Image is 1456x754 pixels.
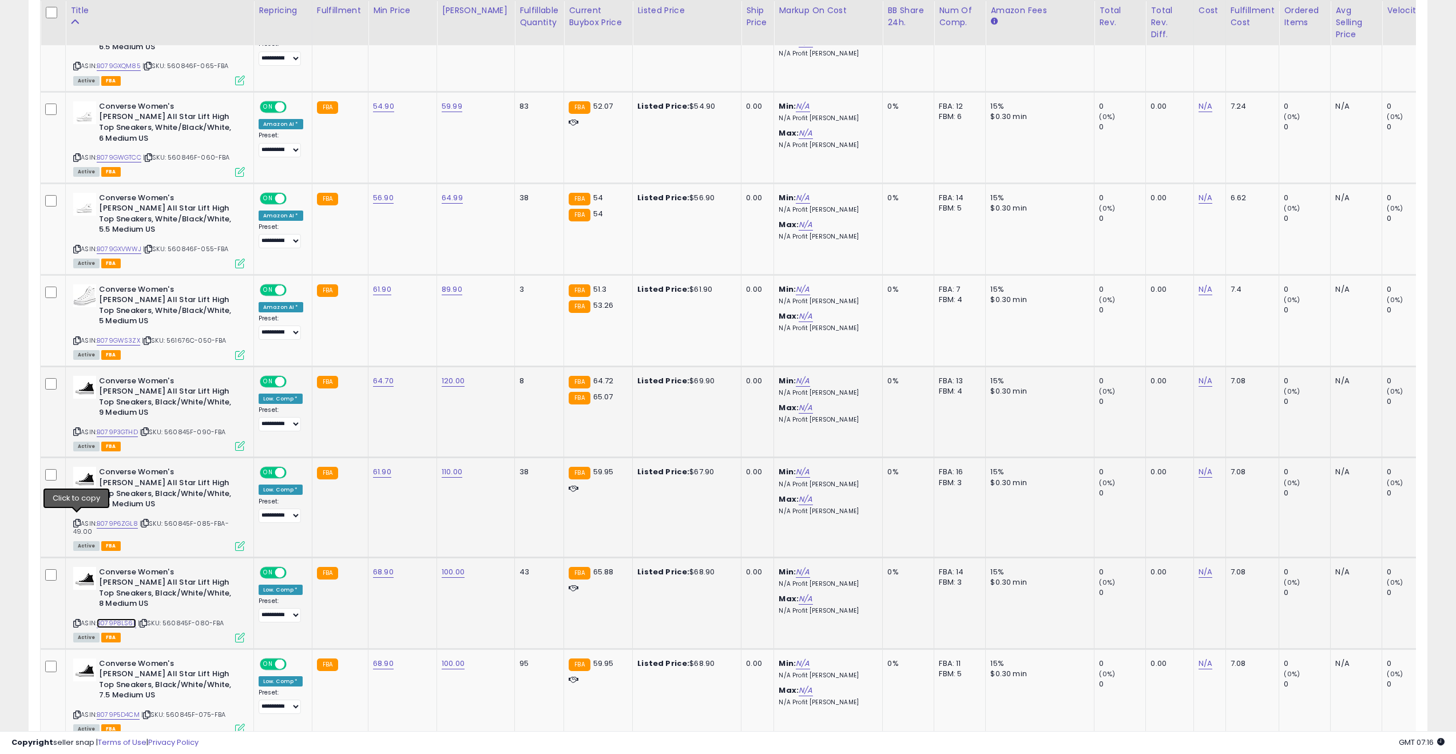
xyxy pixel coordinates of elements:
div: Velocity [1387,5,1429,17]
div: FBA: 7 [939,284,977,295]
span: All listings currently available for purchase on Amazon [73,259,100,268]
div: 0 [1387,284,1433,295]
div: Fulfillment [317,5,363,17]
div: FBA: 12 [939,101,977,112]
div: 8 [519,376,555,386]
small: (0%) [1099,295,1115,304]
span: OFF [285,568,303,577]
div: 0% [887,193,925,203]
div: Preset: [259,498,303,523]
div: 0.00 [746,284,765,295]
p: N/A Profit [PERSON_NAME] [779,233,874,241]
span: All listings currently available for purchase on Amazon [73,76,100,86]
div: 0.00 [1150,376,1184,386]
a: N/A [796,375,810,387]
small: FBA [317,193,338,205]
div: Total Rev. Diff. [1150,5,1188,41]
div: 7.24 [1231,101,1271,112]
div: Preset: [259,40,303,66]
small: (0%) [1387,204,1403,213]
div: ASIN: [73,284,245,359]
small: FBA [569,209,590,221]
div: 15% [990,376,1085,386]
b: Max: [779,311,799,322]
div: N/A [1335,567,1373,577]
div: 0 [1284,488,1330,498]
div: $69.90 [637,376,732,386]
div: 38 [519,193,555,203]
a: N/A [1199,192,1212,204]
small: (0%) [1099,204,1115,213]
div: FBM: 4 [939,386,977,396]
p: N/A Profit [PERSON_NAME] [779,416,874,424]
span: ON [261,193,275,203]
div: FBA: 16 [939,467,977,477]
a: 64.99 [442,192,463,204]
a: 56.90 [373,192,394,204]
div: 38 [519,467,555,477]
div: 0 [1284,213,1330,224]
span: FBA [101,76,121,86]
a: B079GXQM85 [97,61,141,71]
div: Avg Selling Price [1335,5,1377,41]
img: 31RDr2gXCTL._SL40_.jpg [73,658,96,681]
p: N/A Profit [PERSON_NAME] [779,206,874,214]
small: (0%) [1284,295,1300,304]
small: (0%) [1284,387,1300,396]
div: 0.00 [746,567,765,577]
div: FBM: 3 [939,478,977,488]
div: 15% [990,284,1085,295]
div: FBM: 3 [939,577,977,588]
a: 100.00 [442,566,465,578]
div: 0 [1099,376,1145,386]
div: ASIN: [73,376,245,450]
img: 31RDr2gXCTL._SL40_.jpg [73,376,96,399]
p: N/A Profit [PERSON_NAME] [779,114,874,122]
a: N/A [799,593,812,605]
div: 0 [1284,467,1330,477]
a: 68.90 [373,658,394,669]
div: Current Buybox Price [569,5,628,29]
div: 0 [1387,376,1433,386]
div: FBA: 13 [939,376,977,386]
div: 7.08 [1231,467,1271,477]
a: 61.90 [373,284,391,295]
b: Converse Women's [PERSON_NAME] All Star Lift High Top Sneakers, Black/White/White, 8 Medium US [99,567,238,612]
div: 0% [887,567,925,577]
div: 0.00 [1150,567,1184,577]
small: FBA [317,467,338,479]
small: (0%) [1284,578,1300,587]
div: 0% [887,467,925,477]
a: 68.90 [373,566,394,578]
a: N/A [1199,101,1212,112]
div: Fulfillment Cost [1231,5,1275,29]
small: FBA [569,376,590,388]
span: OFF [285,102,303,112]
b: Listed Price: [637,192,689,203]
div: ASIN: [73,10,245,84]
div: ASIN: [73,193,245,267]
div: 0 [1387,122,1433,132]
div: Preset: [259,223,303,249]
small: (0%) [1387,295,1403,304]
b: Min: [779,192,796,203]
div: Preset: [259,315,303,340]
div: 0% [887,284,925,295]
div: 0 [1099,122,1145,132]
span: 53.26 [593,300,614,311]
span: | SKU: 561676C-050-FBA [142,336,227,345]
div: 0 [1099,213,1145,224]
div: 0.00 [746,101,765,112]
a: B079P6ZGL8 [97,519,138,529]
a: N/A [799,494,812,505]
div: 0% [887,376,925,386]
div: $67.90 [637,467,732,477]
span: 65.07 [593,391,613,402]
a: N/A [799,128,812,139]
div: Low. Comp * [259,394,303,404]
a: N/A [799,402,812,414]
small: (0%) [1387,112,1403,121]
div: 83 [519,101,555,112]
span: OFF [285,376,303,386]
small: (0%) [1387,478,1403,487]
